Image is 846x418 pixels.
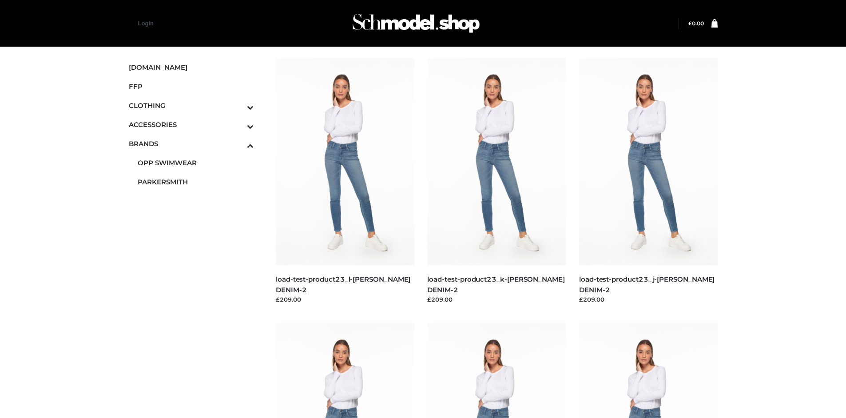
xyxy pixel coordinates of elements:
a: ACCESSORIESToggle Submenu [129,115,254,134]
span: BRANDS [129,139,254,149]
span: PARKERSMITH [138,177,254,187]
a: BRANDSToggle Submenu [129,134,254,153]
a: load-test-product23_j-[PERSON_NAME] DENIM-2 [579,275,715,294]
a: Login [138,20,154,27]
span: £ [688,20,692,27]
span: ACCESSORIES [129,119,254,130]
span: CLOTHING [129,100,254,111]
img: Schmodel Admin 964 [350,6,483,41]
span: OPP SWIMWEAR [138,158,254,168]
a: load-test-product23_l-[PERSON_NAME] DENIM-2 [276,275,410,294]
a: £0.00 [688,20,704,27]
a: FFP [129,77,254,96]
a: load-test-product23_k-[PERSON_NAME] DENIM-2 [427,275,564,294]
button: Toggle Submenu [222,96,254,115]
a: OPP SWIMWEAR [138,153,254,172]
a: [DOMAIN_NAME] [129,58,254,77]
button: Toggle Submenu [222,134,254,153]
span: [DOMAIN_NAME] [129,62,254,72]
a: CLOTHINGToggle Submenu [129,96,254,115]
bdi: 0.00 [688,20,704,27]
div: £209.00 [579,295,718,304]
span: FFP [129,81,254,92]
div: £209.00 [276,295,414,304]
a: PARKERSMITH [138,172,254,191]
div: £209.00 [427,295,566,304]
button: Toggle Submenu [222,115,254,134]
